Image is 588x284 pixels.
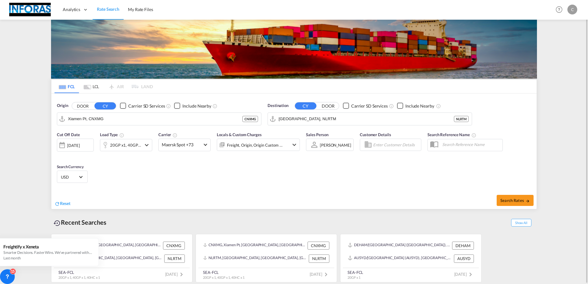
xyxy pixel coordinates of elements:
[67,143,80,148] div: [DATE]
[143,141,150,149] md-icon: icon-chevron-down
[348,275,360,279] span: 20GP x 1
[163,242,185,250] div: CNXMG
[54,200,70,207] div: icon-refreshReset
[51,7,537,79] img: LCL+%26+FCL+BACKGROUND.png
[439,140,503,149] input: Search Reference Name
[57,113,261,125] md-input-container: Xiamen Pt, CNXMG
[306,132,328,137] span: Sales Person
[61,174,78,180] span: USD
[57,132,80,137] span: Cut Off Date
[196,234,337,282] recent-search-card: CNXMG, Xiamen Pt, [GEOGRAPHIC_DATA], [GEOGRAPHIC_DATA] & [GEOGRAPHIC_DATA], [GEOGRAPHIC_DATA] CNX...
[454,254,474,262] div: AUSYD
[310,272,330,277] span: [DATE]
[51,234,193,282] recent-search-card: CNXMG, Xiamen Pt, [GEOGRAPHIC_DATA], [GEOGRAPHIC_DATA] & [GEOGRAPHIC_DATA], [GEOGRAPHIC_DATA] CNX...
[295,102,316,109] button: CY
[54,80,79,93] md-tab-item: FCL
[348,270,363,275] div: SEA-FCL
[397,103,434,109] md-checkbox: Checkbox No Ink
[203,275,244,279] span: 20GP x 1, 40GP x 1, 40HC x 1
[471,133,476,138] md-icon: Your search will be saved by the below given name
[567,5,577,14] div: c
[203,270,244,275] div: SEA-FCL
[9,3,51,17] img: eff75c7098ee11eeb65dd1c63e392380.jpg
[360,132,391,137] span: Customer Details
[554,4,564,15] span: Help
[467,271,474,278] md-icon: icon-chevron-right
[554,4,567,15] div: Help
[309,254,329,262] div: NLRTM
[54,201,60,207] md-icon: icon-refresh
[54,80,153,93] md-pagination-wrapper: Use the left and right arrow keys to navigate between tabs
[526,199,530,203] md-icon: icon-arrow-right
[51,215,109,229] div: Recent Searches
[110,141,141,149] div: 20GP x1 40GP x1 40HC x1
[340,234,482,282] recent-search-card: DEHAM/[GEOGRAPHIC_DATA] ([GEOGRAPHIC_DATA]), [GEOGRAPHIC_DATA], [GEOGRAPHIC_DATA] DEHAMAUSYD/[GEO...
[100,139,152,151] div: 20GP x1 40GP x1 40HC x1icon-chevron-down
[60,172,84,181] md-select: Select Currency: $ USDUnited States Dollar
[319,140,352,149] md-select: Sales Person: christoph pirwitz
[268,113,472,125] md-input-container: Rotterdam, NLRTM
[63,6,80,13] span: Analytics
[454,272,474,277] span: [DATE]
[291,141,298,148] md-icon: icon-chevron-down
[227,141,283,149] div: Freight Origin Origin Custom Destination Destination Custom Dock Stuffing
[182,103,211,109] div: Include Nearby
[389,104,394,108] md-icon: Unchecked: Search for CY (Container Yard) services for all selected carriers.Checked : Search for...
[158,132,177,137] span: Carrier
[58,270,100,275] div: SEA-FCL
[436,104,441,108] md-icon: Unchecked: Ignores neighbouring ports when fetching rates.Checked : Includes neighbouring ports w...
[128,7,153,12] span: My Rate Files
[322,271,330,278] md-icon: icon-chevron-right
[57,103,68,109] span: Origin
[348,242,451,250] div: DEHAM/Port of Hamburg (DEHAM), Germany, Europe
[59,254,163,262] div: NLRTM, Rotterdam, Netherlands, Western Europe, Europe
[203,254,307,262] div: NLRTM, Rotterdam, Netherlands, Western Europe, Europe
[497,195,534,206] button: Search Ratesicon-arrow-right
[119,133,124,138] md-icon: icon-information-outline
[94,102,116,109] button: CY
[57,164,84,169] span: Search Currency
[320,143,351,148] div: [PERSON_NAME]
[120,103,165,109] md-checkbox: Checkbox No Ink
[174,103,211,109] md-checkbox: Checkbox No Ink
[317,102,339,109] button: DOOR
[60,201,70,206] span: Reset
[54,219,61,227] md-icon: icon-backup-restore
[58,275,100,279] span: 20GP x 1, 40GP x 1, 40HC x 1
[178,271,185,278] md-icon: icon-chevron-right
[405,103,434,109] div: Include Nearby
[217,139,300,151] div: Freight Origin Origin Custom Destination Destination Custom Dock Stuffingicon-chevron-down
[454,116,469,122] div: NLRTM
[128,103,165,109] div: Carrier SD Services
[51,93,537,209] div: Origin DOOR CY Checkbox No InkUnchecked: Search for CY (Container Yard) services for all selected...
[373,140,419,149] input: Enter Customer Details
[173,133,177,138] md-icon: The selected Trucker/Carrierwill be displayed in the rate results If the rates are from another f...
[100,132,124,137] span: Load Type
[279,114,454,124] input: Search by Port
[57,139,94,152] div: [DATE]
[242,116,258,122] div: CNXMG
[213,104,217,108] md-icon: Unchecked: Ignores neighbouring ports when fetching rates.Checked : Includes neighbouring ports w...
[343,103,388,109] md-checkbox: Checkbox No Ink
[162,142,202,148] span: Maersk Spot +73
[500,198,530,203] span: Search Rates
[166,104,171,108] md-icon: Unchecked: Search for CY (Container Yard) services for all selected carriers.Checked : Search for...
[427,132,476,137] span: Search Reference Name
[308,242,329,250] div: CNXMG
[452,242,474,250] div: DEHAM
[165,272,185,277] span: [DATE]
[217,132,262,137] span: Locals & Custom Charges
[164,254,185,262] div: NLRTM
[68,114,242,124] input: Search by Port
[511,219,531,227] span: Show All
[79,80,104,93] md-tab-item: LCL
[57,151,62,159] md-datepicker: Select
[268,103,288,109] span: Destination
[203,242,306,250] div: CNXMG, Xiamen Pt, China, Greater China & Far East Asia, Asia Pacific
[348,254,452,262] div: AUSYD/Port of Sydney (AUSYD), Australia, Oceania
[59,242,161,250] div: CNXMG, Xiamen Pt, China, Greater China & Far East Asia, Asia Pacific
[97,6,119,12] span: Rate Search
[72,102,93,109] button: DOOR
[351,103,388,109] div: Carrier SD Services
